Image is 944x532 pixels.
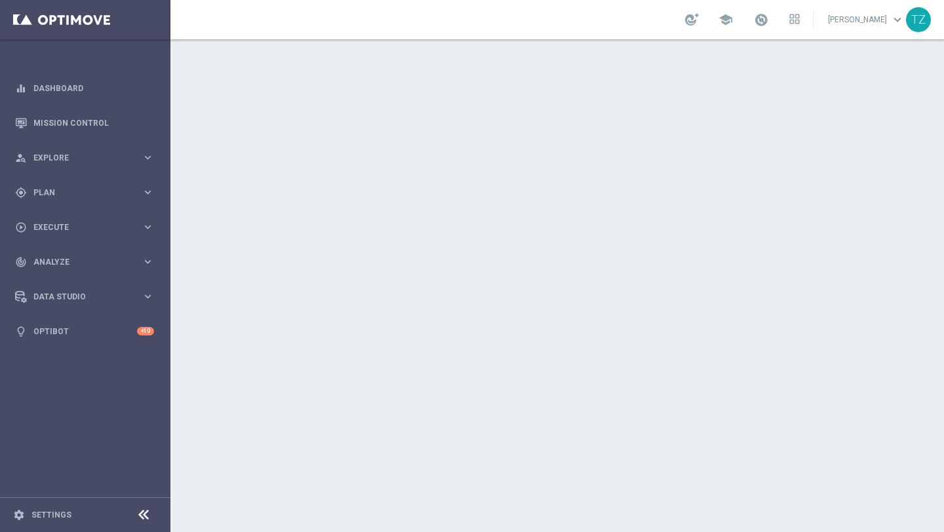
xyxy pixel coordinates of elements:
[142,256,154,268] i: keyboard_arrow_right
[15,256,27,268] i: track_changes
[15,221,27,233] i: play_circle_outline
[15,326,27,337] i: lightbulb
[15,71,154,105] div: Dashboard
[14,153,155,163] button: person_search Explore keyboard_arrow_right
[142,221,154,233] i: keyboard_arrow_right
[15,291,142,303] div: Data Studio
[14,257,155,267] button: track_changes Analyze keyboard_arrow_right
[31,511,71,519] a: Settings
[33,189,142,197] span: Plan
[33,71,154,105] a: Dashboard
[14,118,155,128] button: Mission Control
[33,293,142,301] span: Data Studio
[14,222,155,233] button: play_circle_outline Execute keyboard_arrow_right
[15,152,27,164] i: person_search
[14,187,155,198] button: gps_fixed Plan keyboard_arrow_right
[15,152,142,164] div: Explore
[15,314,154,349] div: Optibot
[14,326,155,337] button: lightbulb Optibot +10
[15,256,142,268] div: Analyze
[15,83,27,94] i: equalizer
[14,83,155,94] button: equalizer Dashboard
[906,7,931,32] div: TZ
[718,12,733,27] span: school
[827,10,906,29] a: [PERSON_NAME]keyboard_arrow_down
[33,154,142,162] span: Explore
[142,151,154,164] i: keyboard_arrow_right
[33,105,154,140] a: Mission Control
[137,327,154,335] div: +10
[890,12,905,27] span: keyboard_arrow_down
[15,187,27,199] i: gps_fixed
[33,258,142,266] span: Analyze
[142,186,154,199] i: keyboard_arrow_right
[142,290,154,303] i: keyboard_arrow_right
[14,292,155,302] button: Data Studio keyboard_arrow_right
[15,221,142,233] div: Execute
[15,187,142,199] div: Plan
[13,509,25,521] i: settings
[15,105,154,140] div: Mission Control
[33,314,137,349] a: Optibot
[33,223,142,231] span: Execute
